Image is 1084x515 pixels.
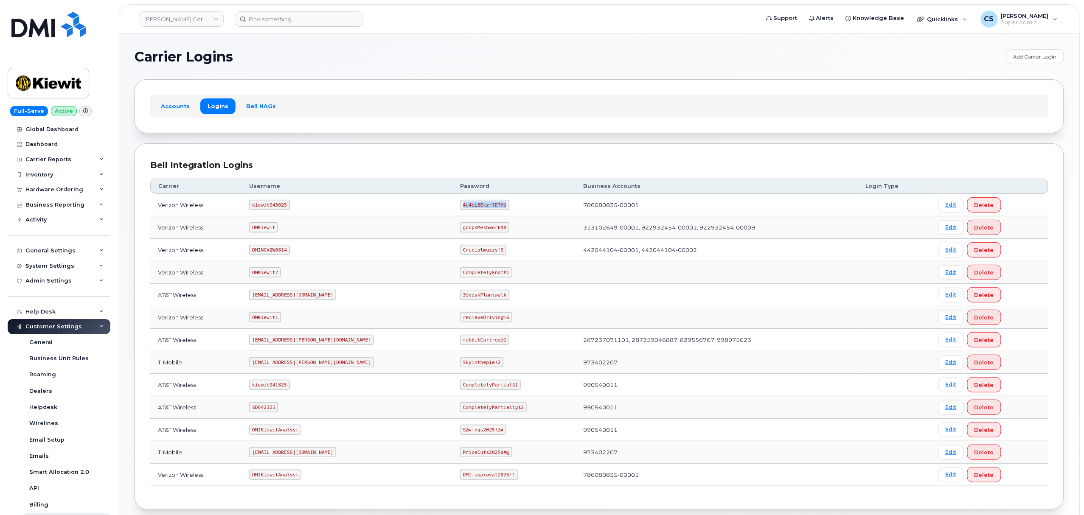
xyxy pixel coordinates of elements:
a: Edit [938,378,964,392]
td: 973402207 [576,351,858,374]
code: DMIKiewitAnalyst [249,425,301,435]
code: OMKiewit1 [249,312,281,322]
td: 990540011 [576,396,858,419]
span: Delete [974,246,994,254]
a: Edit [938,310,964,325]
td: Verizon Wireless [150,306,242,329]
td: Verizon Wireless [150,261,242,284]
button: Delete [967,332,1001,347]
a: Edit [938,333,964,347]
td: Verizon Wireless [150,216,242,239]
button: Delete [967,377,1001,392]
span: Delete [974,471,994,479]
a: Edit [938,423,964,437]
td: 786080835-00001 [576,194,858,216]
code: S@v!ngs2025!@# [460,425,506,435]
a: Add Carrier Login [1006,49,1064,64]
td: 990540011 [576,374,858,396]
button: Delete [967,242,1001,257]
code: [EMAIL_ADDRESS][DOMAIN_NAME] [249,290,336,300]
button: Delete [967,445,1001,460]
th: Login Type [858,179,931,194]
code: OMKiewit2 [249,267,281,277]
a: Accounts [154,98,197,114]
span: Carrier Logins [135,50,233,63]
code: [EMAIL_ADDRESS][PERSON_NAME][DOMAIN_NAME] [249,335,374,345]
td: 786080835-00001 [576,464,858,486]
a: Edit [938,355,964,370]
code: recieveDriving%6 [460,312,512,322]
code: [EMAIL_ADDRESS][DOMAIN_NAME] [249,447,336,457]
td: Verizon Wireless [150,194,242,216]
code: CompletelyPartial$1 [460,380,521,390]
code: goopsMeshwork$8 [460,222,509,232]
a: Edit [938,400,964,415]
code: DMIKiewitAnalyst [249,470,301,480]
span: Delete [974,291,994,299]
span: Delete [974,336,994,344]
span: Delete [974,358,994,367]
span: Delete [974,403,994,411]
code: 4u4eL8Ekzr?DTHU [460,200,509,210]
button: Delete [967,265,1001,280]
button: Delete [967,310,1001,325]
div: Bell Integration Logins [150,159,1048,171]
a: Edit [938,243,964,257]
th: Password [452,179,576,194]
th: Business Accounts [576,179,858,194]
td: T-Mobile [150,441,242,464]
code: DMINCVZW0814 [249,245,289,255]
button: Delete [967,220,1001,235]
code: kiewit041825 [249,380,289,390]
button: Delete [967,197,1001,213]
td: AT&T Wireless [150,374,242,396]
button: Delete [967,287,1001,302]
code: [EMAIL_ADDRESS][PERSON_NAME][DOMAIN_NAME] [249,357,374,367]
code: Skyinthepie!2 [460,357,503,367]
a: Logins [200,98,236,114]
span: Delete [974,448,994,456]
a: Edit [938,288,964,302]
td: T-Mobile [150,351,242,374]
button: Delete [967,467,1001,482]
th: Carrier [150,179,242,194]
a: Edit [938,198,964,213]
code: SD042325 [249,402,278,412]
span: Delete [974,201,994,209]
a: Edit [938,467,964,482]
code: DMI.approval2026!! [460,470,518,480]
button: Delete [967,422,1001,437]
a: Bell NAGs [239,98,283,114]
span: Delete [974,381,994,389]
span: Delete [974,269,994,277]
td: 990540011 [576,419,858,441]
th: Username [242,179,452,194]
button: Delete [967,400,1001,415]
code: Completelyknot#1 [460,267,512,277]
td: 287237071101, 287259046887, 829556767, 998975023 [576,329,858,351]
code: OMKiewit [249,222,278,232]
span: Delete [974,426,994,434]
td: AT&T Wireless [150,329,242,351]
a: Edit [938,445,964,460]
code: PriceCuts2025$#@ [460,447,512,457]
td: Verizon Wireless [150,464,242,486]
code: 3$deskPlantwalk [460,290,509,300]
code: CompletelyPartially$2 [460,402,527,412]
td: 313102649-00001, 922932454-00001, 922932454-00009 [576,216,858,239]
code: rabbitCartree@1 [460,335,509,345]
td: 442044104-00001, 442044104-00002 [576,239,858,261]
a: Edit [938,220,964,235]
span: Delete [974,224,994,232]
code: kiewit043025 [249,200,289,210]
td: AT&T Wireless [150,396,242,419]
span: Delete [974,313,994,322]
td: AT&T Wireless [150,419,242,441]
code: Crucialmuzzy!9 [460,245,506,255]
iframe: Messenger Launcher [1047,478,1078,509]
button: Delete [967,355,1001,370]
td: AT&T Wireless [150,284,242,306]
td: Verizon Wireless [150,239,242,261]
a: Edit [938,265,964,280]
td: 973402207 [576,441,858,464]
